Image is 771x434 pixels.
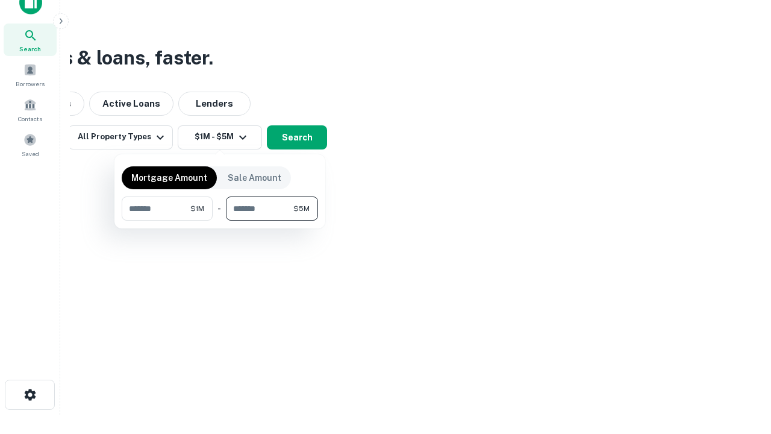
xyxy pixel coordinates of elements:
[217,197,221,221] div: -
[190,203,204,214] span: $1M
[293,203,310,214] span: $5M
[228,171,281,184] p: Sale Amount
[131,171,207,184] p: Mortgage Amount
[711,299,771,357] iframe: Chat Widget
